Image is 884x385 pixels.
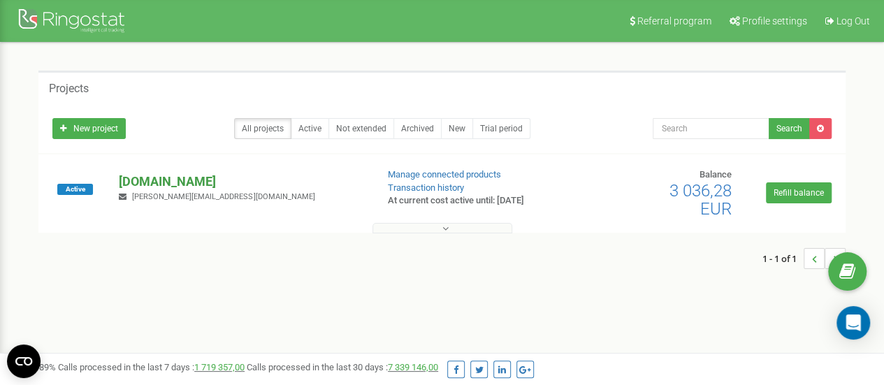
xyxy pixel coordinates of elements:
[388,362,438,372] a: 7 339 146,00
[388,182,464,193] a: Transaction history
[247,362,438,372] span: Calls processed in the last 30 days :
[762,234,846,283] nav: ...
[836,15,870,27] span: Log Out
[52,118,126,139] a: New project
[7,344,41,378] button: Open CMP widget
[58,362,245,372] span: Calls processed in the last 7 days :
[328,118,394,139] a: Not extended
[49,82,89,95] h5: Projects
[388,194,567,208] p: At current cost active until: [DATE]
[388,169,501,180] a: Manage connected products
[637,15,711,27] span: Referral program
[132,192,314,201] span: [PERSON_NAME][EMAIL_ADDRESS][DOMAIN_NAME]
[700,169,732,180] span: Balance
[119,173,365,191] p: [DOMAIN_NAME]
[472,118,530,139] a: Trial period
[766,182,832,203] a: Refill balance
[762,248,804,269] span: 1 - 1 of 1
[669,181,732,219] span: 3 036,28 EUR
[742,15,807,27] span: Profile settings
[441,118,473,139] a: New
[194,362,245,372] a: 1 719 357,00
[291,118,329,139] a: Active
[393,118,442,139] a: Archived
[653,118,769,139] input: Search
[836,306,870,340] div: Open Intercom Messenger
[234,118,291,139] a: All projects
[769,118,810,139] button: Search
[57,184,93,195] span: Active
